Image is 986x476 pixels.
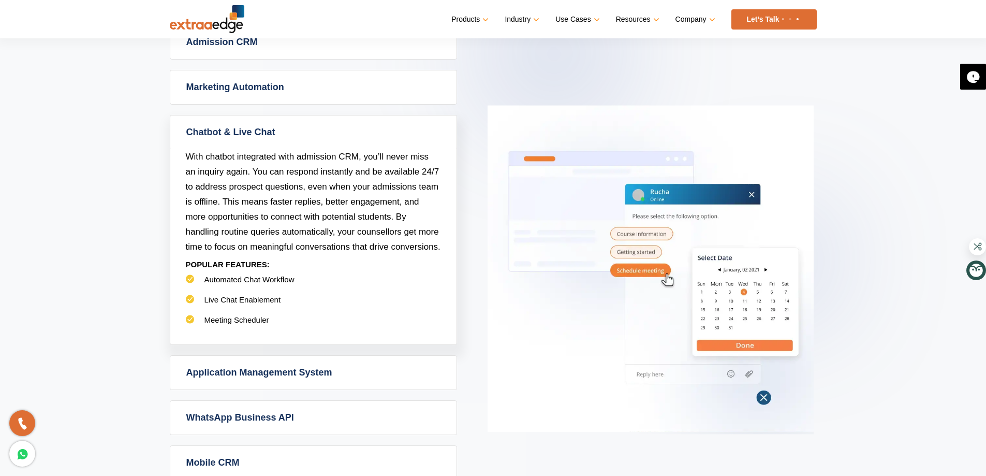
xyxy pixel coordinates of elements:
span: With chatbot integrated with admission CRM, you’ll never miss an inquiry again. You can respond i... [186,152,440,252]
a: WhatsApp Business API [170,401,457,435]
a: Admission CRM [170,25,457,59]
a: Use Cases [555,12,597,27]
a: Let’s Talk [731,9,817,30]
li: Automated Chat Workflow [186,275,441,295]
a: Marketing Automation [170,70,457,104]
li: Live Chat Enablement [186,295,441,315]
a: Industry [505,12,537,27]
p: POPULAR FEATURES: [186,254,441,275]
a: Company [675,12,713,27]
a: Chatbot & Live Chat [170,116,457,149]
a: Application Management System [170,356,457,390]
a: Resources [616,12,657,27]
li: Meeting Scheduler [186,315,441,335]
a: Products [451,12,487,27]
